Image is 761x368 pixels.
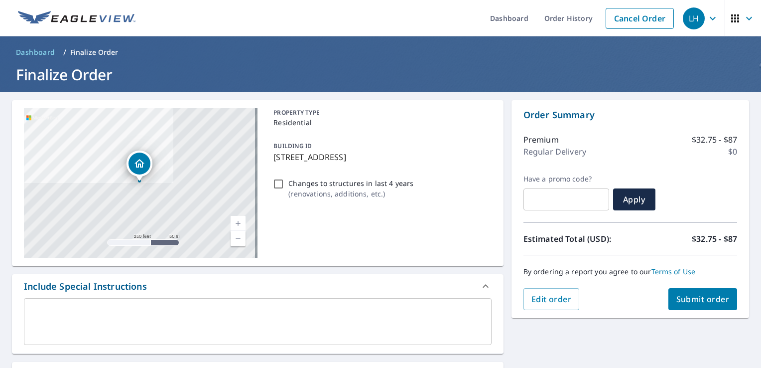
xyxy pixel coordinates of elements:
p: $0 [728,146,737,158]
span: Dashboard [16,47,55,57]
p: PROPERTY TYPE [273,108,487,117]
span: Apply [621,194,647,205]
div: LH [683,7,705,29]
a: Cancel Order [606,8,674,29]
a: Dashboard [12,44,59,60]
button: Apply [613,188,655,210]
h1: Finalize Order [12,64,749,85]
p: Order Summary [523,108,737,122]
button: Submit order [668,288,738,310]
p: Premium [523,134,559,146]
div: Include Special Instructions [24,280,147,293]
label: Have a promo code? [523,175,609,184]
img: EV Logo [18,11,135,26]
p: ( renovations, additions, etc. ) [288,188,413,199]
a: Terms of Use [651,267,696,276]
p: [STREET_ADDRESS] [273,151,487,163]
li: / [63,46,66,58]
div: Dropped pin, building 1, Residential property, 3211 E 52nd St Des Moines, IA 50317 [127,151,152,182]
p: By ordering a report you agree to our [523,267,737,276]
a: Current Level 17, Zoom Out [231,231,246,246]
p: BUILDING ID [273,142,312,150]
div: Include Special Instructions [12,274,504,298]
p: Residential [273,117,487,128]
a: Current Level 17, Zoom In [231,216,246,231]
p: $32.75 - $87 [692,233,737,245]
p: $32.75 - $87 [692,134,737,146]
p: Regular Delivery [523,146,586,158]
button: Edit order [523,288,580,310]
nav: breadcrumb [12,44,749,60]
p: Finalize Order [70,47,119,57]
p: Changes to structures in last 4 years [288,178,413,188]
span: Edit order [531,294,572,305]
p: Estimated Total (USD): [523,233,631,245]
span: Submit order [676,294,730,305]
